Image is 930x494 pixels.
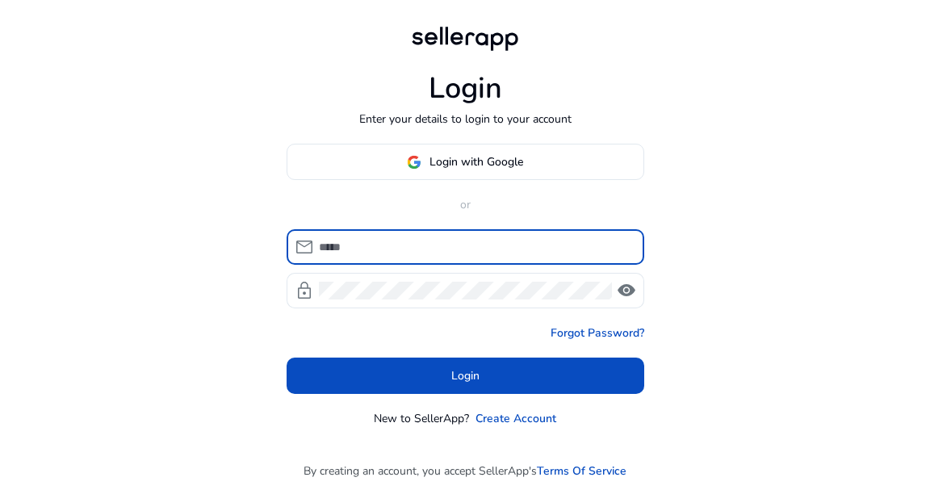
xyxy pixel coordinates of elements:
span: lock [295,281,314,300]
a: Terms Of Service [537,463,626,479]
button: Login [287,358,644,394]
a: Create Account [475,410,556,427]
p: or [287,196,644,213]
p: Enter your details to login to your account [359,111,572,128]
img: google-logo.svg [407,155,421,170]
span: mail [295,237,314,257]
h1: Login [429,71,502,106]
span: visibility [617,281,636,300]
a: Forgot Password? [551,324,644,341]
span: Login [451,367,480,384]
span: Login with Google [429,153,523,170]
p: New to SellerApp? [374,410,469,427]
button: Login with Google [287,144,644,180]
